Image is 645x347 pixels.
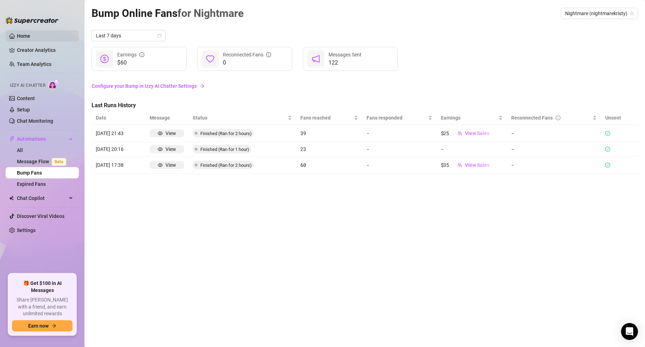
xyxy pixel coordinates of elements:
[9,136,15,142] span: thunderbolt
[92,79,638,93] a: Configure your Bump in Izzy AI Chatter Settingsarrow-right
[96,30,161,41] span: Last 7 days
[96,145,141,153] article: [DATE] 20:16
[157,34,162,38] span: calendar
[621,323,638,340] div: Open Intercom Messenger
[17,133,67,145] span: Automations
[117,51,144,59] div: Earnings
[158,147,163,152] span: eye
[92,111,145,125] th: Date
[367,161,432,169] article: -
[52,158,66,166] span: Beta
[17,96,35,101] a: Content
[17,107,30,112] a: Setup
[300,145,358,153] article: 23
[28,323,49,329] span: Earn now
[165,145,176,153] div: View
[158,163,163,168] span: eye
[92,82,638,90] a: Configure your Bump in Izzy AI Chatter Settings
[457,163,462,168] span: team
[223,51,271,59] div: Reconnected Fans
[92,5,244,22] article: Bump Online Fans
[328,52,362,57] span: Messages Sent
[441,161,449,169] article: $35
[328,59,362,67] span: 122
[565,8,634,19] span: Nightmare (nightmarekristy)
[300,161,358,169] article: 60
[367,145,432,153] article: -
[465,162,489,168] span: View Sales
[17,118,53,124] a: Chat Monitoring
[441,145,444,153] article: -
[511,114,591,122] div: Reconnected Fans
[200,147,249,152] span: Finished (Ran for 1 hour)
[17,33,30,39] a: Home
[17,227,36,233] a: Settings
[17,181,46,187] a: Expired Fans
[556,115,561,120] span: info-circle
[139,52,144,57] span: info-circle
[17,193,67,204] span: Chat Copilot
[17,213,64,219] a: Discover Viral Videos
[12,320,73,331] button: Earn nowarrow-right
[452,128,495,139] button: View Sales
[17,147,23,153] a: All
[145,111,188,125] th: Message
[12,297,73,317] span: Share [PERSON_NAME] with a friend, and earn unlimited rewards
[437,111,507,125] th: Earnings
[300,129,358,137] article: 39
[511,129,597,137] article: -
[193,114,286,122] span: Status
[17,44,73,56] a: Creator Analytics
[48,79,59,90] img: AI Chatter
[9,196,14,201] img: Chat Copilot
[362,111,437,125] th: Fans responded
[367,129,432,137] article: -
[200,163,252,168] span: Finished (Ran for 2 hours)
[92,101,210,110] span: Last Runs History
[6,17,58,24] img: logo-BBDzfeDw.svg
[96,129,141,137] article: [DATE] 21:43
[10,82,45,89] span: Izzy AI Chatter
[200,84,205,89] span: arrow-right
[630,11,634,16] span: team
[117,59,144,67] span: $60
[51,323,56,328] span: arrow-right
[177,7,244,19] span: for Nightmare
[96,161,141,169] article: [DATE] 17:38
[367,114,427,122] span: Fans responded
[457,131,462,136] span: team
[200,131,252,136] span: Finished (Ran for 2 hours)
[452,159,495,171] button: View Sales
[223,59,271,67] span: 0
[312,55,320,63] span: notification
[511,145,597,153] article: -
[605,163,610,168] span: check-circle
[465,130,489,136] span: View Sales
[188,111,296,125] th: Status
[17,159,69,164] a: Message FlowBeta
[206,55,214,63] span: heart
[17,61,51,67] a: Team Analytics
[266,52,271,57] span: info-circle
[12,280,73,294] span: 🎁 Get $100 in AI Messages
[511,161,597,169] article: -
[601,111,625,125] th: Unsent
[165,161,176,169] div: View
[17,170,42,176] a: Bump Fans
[441,114,497,122] span: Earnings
[605,131,610,136] span: check-circle
[605,147,610,152] span: check-circle
[441,129,449,137] article: $25
[158,131,163,136] span: eye
[300,114,352,122] span: Fans reached
[165,129,176,137] div: View
[100,55,109,63] span: dollar
[296,111,362,125] th: Fans reached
